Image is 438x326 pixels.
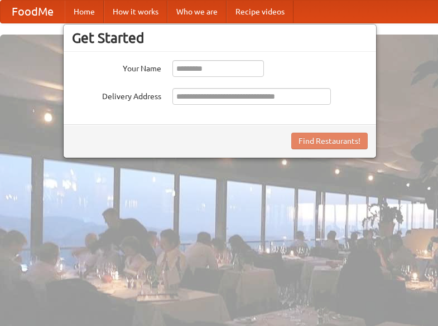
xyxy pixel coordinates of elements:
[227,1,293,23] a: Recipe videos
[72,30,368,46] h3: Get Started
[104,1,167,23] a: How it works
[72,60,161,74] label: Your Name
[65,1,104,23] a: Home
[291,133,368,149] button: Find Restaurants!
[167,1,227,23] a: Who we are
[72,88,161,102] label: Delivery Address
[1,1,65,23] a: FoodMe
